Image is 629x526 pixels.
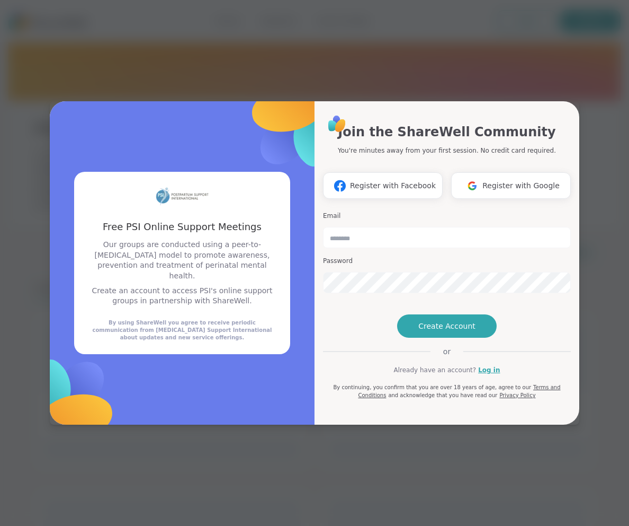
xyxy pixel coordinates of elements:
h1: Join the ShareWell Community [338,122,555,142]
img: ShareWell Logomark [330,176,350,196]
span: Already have an account? [393,365,476,375]
button: Register with Facebook [323,172,443,199]
a: Log in [478,365,500,375]
span: Register with Facebook [350,180,436,191]
span: and acknowledge that you have read our [388,392,497,398]
a: Terms and Conditions [358,384,560,398]
p: Create an account to access PSI's online support groups in partnership with ShareWell. [87,286,277,306]
p: You're minutes away from your first session. No credit card required. [338,146,556,155]
span: By continuing, you confirm that you are over 18 years of age, agree to our [333,384,531,390]
span: or [430,346,463,357]
img: ShareWell Logomark [205,37,384,216]
span: Register with Google [482,180,560,191]
span: Create Account [418,321,475,331]
h3: Email [323,212,571,221]
img: partner logo [156,185,209,207]
button: Create Account [397,314,497,338]
button: Register with Google [451,172,571,199]
h3: Password [323,257,571,266]
p: Our groups are conducted using a peer-to-[MEDICAL_DATA] model to promote awareness, prevention an... [87,240,277,281]
img: ShareWell Logomark [462,176,482,196]
div: By using ShareWell you agree to receive periodic communication from [MEDICAL_DATA] Support Intern... [87,319,277,341]
a: Privacy Policy [499,392,535,398]
h3: Free PSI Online Support Meetings [87,220,277,233]
img: ShareWell Logo [325,112,349,136]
